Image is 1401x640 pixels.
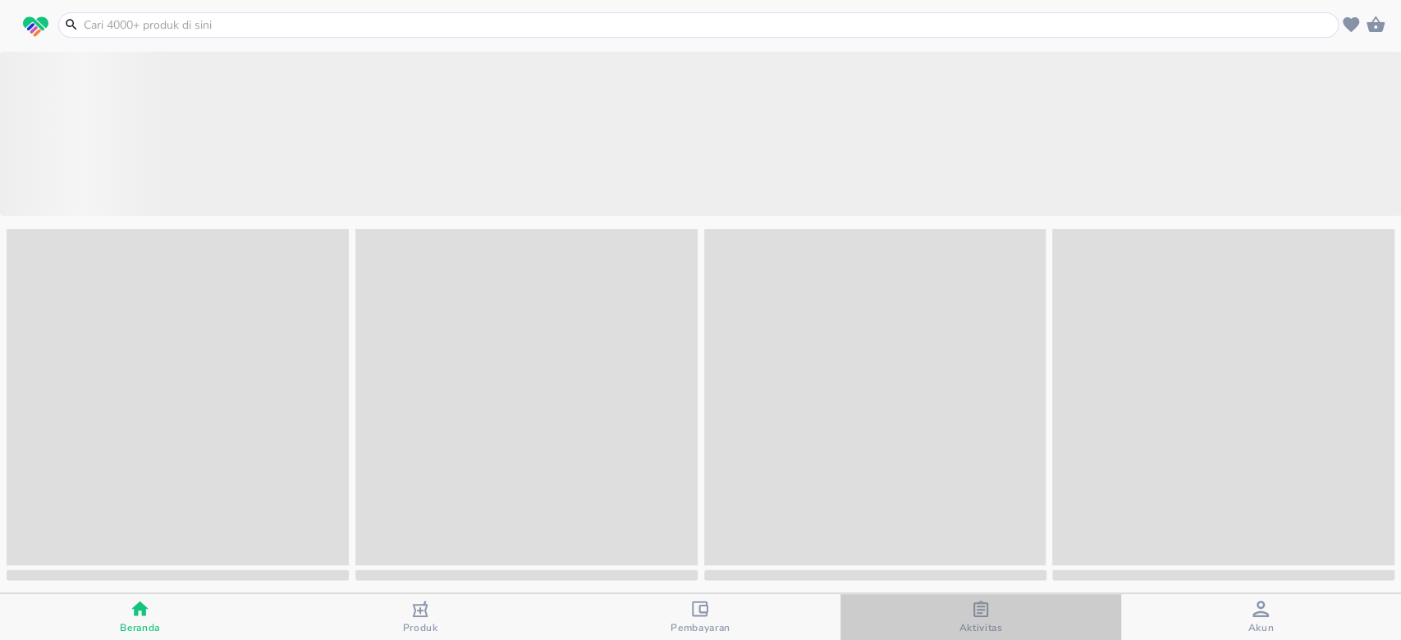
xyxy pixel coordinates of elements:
[280,594,560,640] button: Produk
[1121,594,1401,640] button: Akun
[82,16,1335,34] input: Cari 4000+ produk di sini
[561,594,840,640] button: Pembayaran
[671,621,730,634] span: Pembayaran
[959,621,1002,634] span: Aktivitas
[403,621,438,634] span: Produk
[23,16,48,38] img: logo_swiperx_s.bd005f3b.svg
[120,621,160,634] span: Beranda
[840,594,1120,640] button: Aktivitas
[1248,621,1274,634] span: Akun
